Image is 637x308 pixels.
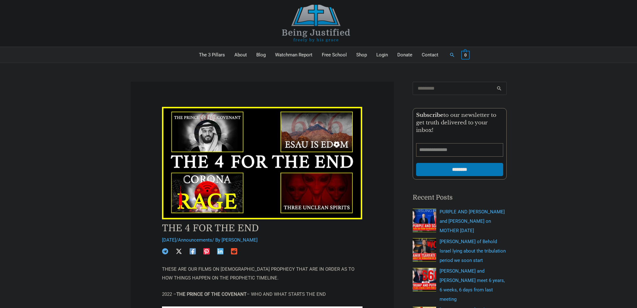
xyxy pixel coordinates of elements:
a: Pinterest [203,248,210,254]
input: Email Address * [416,143,503,157]
nav: Primary Site Navigation [194,47,443,63]
a: Telegram [162,248,168,254]
span: 0 [464,53,467,57]
a: Login [372,47,393,63]
a: Search button [449,52,455,58]
strong: Subscribe [416,112,443,118]
a: About [230,47,252,63]
a: Reddit [231,248,237,254]
a: Free School [317,47,352,63]
img: Being Justified [269,5,363,42]
a: Contact [417,47,443,63]
a: Watchman Report [270,47,317,63]
a: Facebook [190,248,196,254]
div: / / By [162,237,363,244]
span: to our newsletter to get truth delivered to your inbox! [416,112,496,133]
a: Donate [393,47,417,63]
a: The 3 Pillars [194,47,230,63]
a: Announcements [178,237,212,243]
a: Blog [252,47,270,63]
a: [PERSON_NAME] [222,237,258,243]
h2: Recent Posts [413,193,507,203]
p: 2022 – – WHO AND WHAT STARTS THE END [162,290,363,299]
strong: THE PRINCE OF THE COVENANT [176,291,247,297]
a: Linkedin [217,248,223,254]
h1: THE 4 FOR THE END [162,222,363,234]
a: Shop [352,47,372,63]
a: View Shopping Cart, empty [461,52,470,58]
a: [PERSON_NAME] and [PERSON_NAME] meet 6 years, 6 weeks, 6 days from last meeting [440,268,505,302]
span: [DATE] [162,237,176,243]
a: [PERSON_NAME] of Behold Israel lying about the tribulation period we soon start [440,239,506,263]
p: THESE ARE OUR FILMS ON [DEMOGRAPHIC_DATA] PROPHECY THAT ARE IN ORDER AS TO HOW THINGS HAPPEN ON T... [162,265,363,283]
a: PURPLE AND [PERSON_NAME] and [PERSON_NAME] on MOTHER [DATE] [440,209,505,233]
a: Twitter / X [176,248,182,254]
